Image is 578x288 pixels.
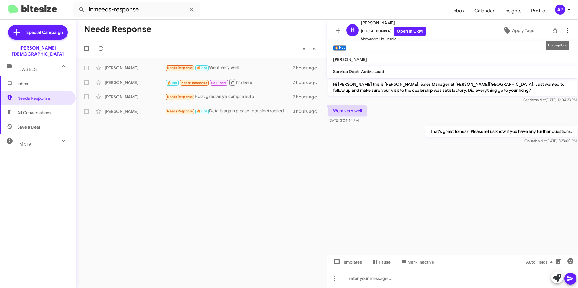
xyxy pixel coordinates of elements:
[309,43,320,55] button: Next
[313,45,316,53] span: »
[165,93,293,100] div: Hola, gracias ya compré auto
[167,109,193,113] span: Needs Response
[361,36,426,42] span: Showroom Up Unsold
[167,81,177,85] span: 🔥 Hot
[299,43,309,55] button: Previous
[512,25,534,36] span: Apply Tags
[17,110,51,116] span: All Conversations
[105,108,165,114] div: [PERSON_NAME]
[211,81,227,85] span: Call Them
[167,66,193,70] span: Needs Response
[73,2,200,17] input: Search
[302,45,306,53] span: «
[197,66,207,70] span: 🔥 Hot
[293,94,322,100] div: 2 hours ago
[361,19,426,27] span: [PERSON_NAME]
[333,45,346,51] small: 🔥 Hot
[19,67,37,72] span: Labels
[523,98,577,102] span: Sender [DATE] 12:04:23 PM
[167,95,193,99] span: Needs Response
[361,27,426,36] span: [PHONE_NUMBER]
[488,25,549,36] button: Apply Tags
[8,25,68,40] a: Special Campaign
[165,64,293,71] div: Went very well
[536,139,547,143] span: said at
[332,257,362,267] span: Templates
[524,139,577,143] span: Crystal [DATE] 3:28:00 PM
[555,5,565,15] div: AP
[447,2,469,20] a: Inbox
[367,257,395,267] button: Pause
[526,2,550,20] a: Profile
[327,257,367,267] button: Templates
[379,257,391,267] span: Pause
[535,98,546,102] span: said at
[408,257,434,267] span: Mark Inactive
[328,118,359,123] span: [DATE] 3:04:44 PM
[350,25,355,35] span: H
[293,65,322,71] div: 2 hours ago
[550,5,571,15] button: AP
[165,108,293,115] div: Details again please..got sidetracked
[19,142,32,147] span: More
[293,79,322,85] div: 2 hours ago
[105,94,165,100] div: [PERSON_NAME]
[333,57,367,62] span: [PERSON_NAME]
[293,108,322,114] div: 3 hours ago
[84,24,151,34] h1: Needs Response
[499,2,526,20] a: Insights
[17,124,40,130] span: Save a Deal
[361,69,384,74] span: Active Lead
[521,257,560,267] button: Auto Fields
[425,126,577,137] p: That's great to hear! Please let us know if you have any further questions.
[181,81,207,85] span: Needs Response
[165,78,293,86] div: I'm here
[105,65,165,71] div: [PERSON_NAME]
[17,95,69,101] span: Needs Response
[105,79,165,85] div: [PERSON_NAME]
[197,109,207,113] span: 🔥 Hot
[526,257,555,267] span: Auto Fields
[17,81,69,87] span: Inbox
[394,27,426,36] a: Open in CRM
[469,2,499,20] a: Calendar
[546,41,569,50] div: More options
[328,79,577,96] p: Hi [PERSON_NAME] this is [PERSON_NAME], Sales Manager at [PERSON_NAME][GEOGRAPHIC_DATA]. Just wan...
[328,105,367,116] p: Went very well
[395,257,439,267] button: Mark Inactive
[26,29,63,35] span: Special Campaign
[333,69,359,74] span: Service Dept
[299,43,320,55] nav: Page navigation example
